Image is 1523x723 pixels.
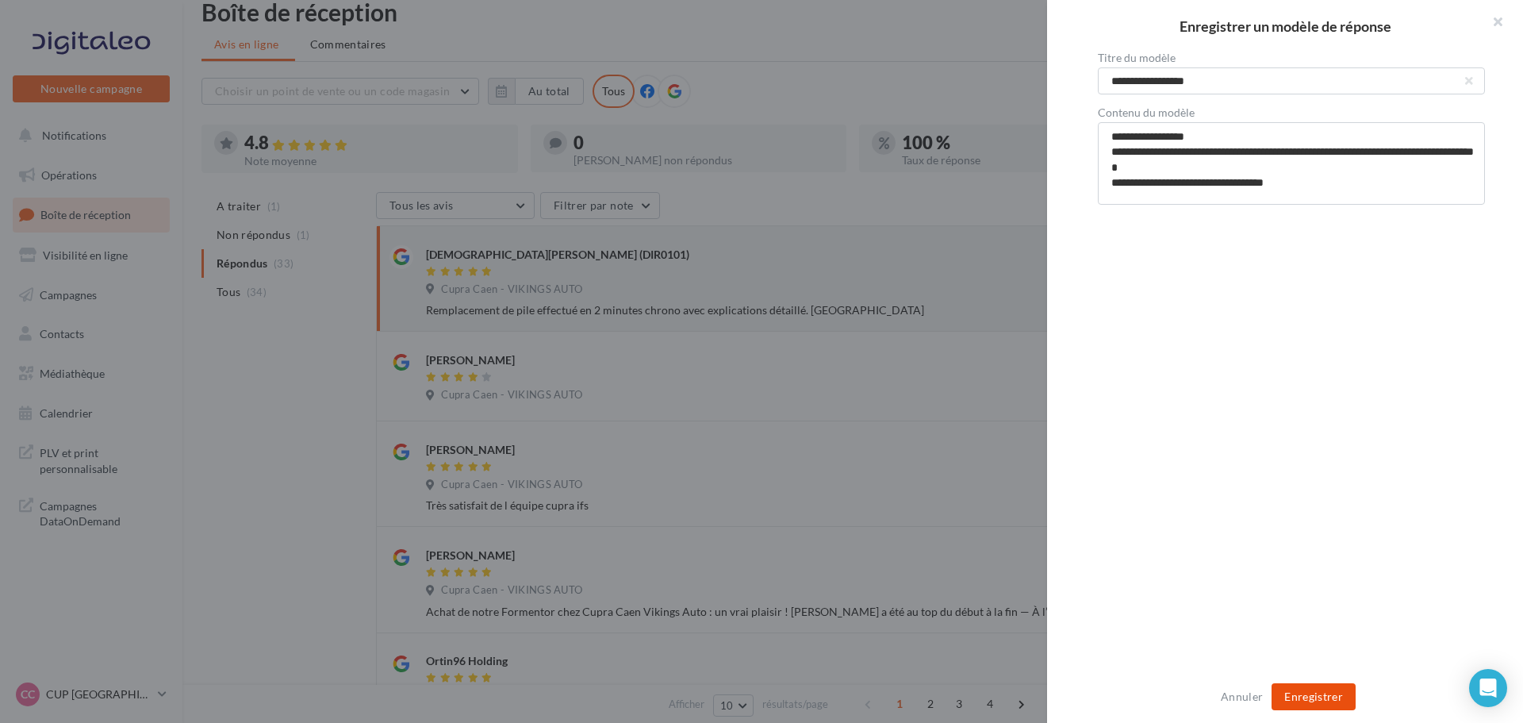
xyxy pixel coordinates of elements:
div: Open Intercom Messenger [1469,669,1507,707]
button: Enregistrer [1272,683,1356,710]
button: Annuler [1214,687,1269,706]
h2: Enregistrer un modèle de réponse [1072,19,1498,33]
label: Contenu du modèle [1098,107,1485,118]
label: Titre du modèle [1098,52,1485,63]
